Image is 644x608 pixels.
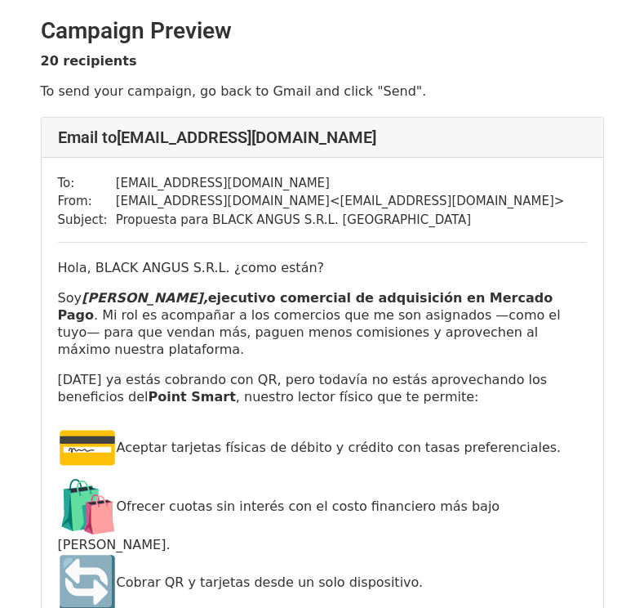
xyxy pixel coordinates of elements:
[58,477,117,536] img: 🛍️
[116,211,565,230] td: Propuesta para BLACK ANGUS S.R.L. [GEOGRAPHIC_DATA]
[148,389,235,405] strong: Point Smart
[41,83,604,100] p: To send your campaign, go back to Gmail and click "Send".
[82,290,208,306] i: [PERSON_NAME],
[116,174,565,193] td: [EMAIL_ADDRESS][DOMAIN_NAME]
[58,290,553,323] b: ejecutivo comercial de adquisición en Mercado Pago
[58,259,587,276] p: Hola, BLACK ANGUS S.R.L. ¿como están?
[116,192,565,211] td: [EMAIL_ADDRESS][DOMAIN_NAME] < [EMAIL_ADDRESS][DOMAIN_NAME] >
[41,53,137,69] strong: 20 recipients
[41,17,604,45] h2: Campaign Preview
[58,211,116,230] td: Subject:
[58,174,116,193] td: To:
[58,418,117,477] img: 💳
[58,127,587,147] h4: Email to [EMAIL_ADDRESS][DOMAIN_NAME]
[58,371,587,405] p: [DATE] ya estás cobrando con QR, pero todavía no estás aprovechando los beneficios del , nuestro ...
[58,192,116,211] td: From:
[58,289,587,358] p: Soy . Mi rol es acompañar a los comercios que me son asignados —como el tuyo— para que vendan más...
